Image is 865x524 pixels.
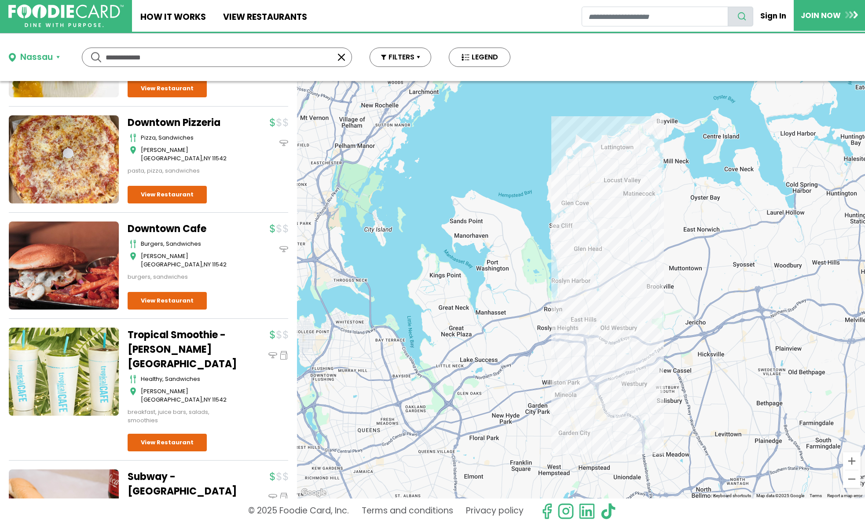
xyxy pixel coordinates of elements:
img: Google [299,487,328,498]
img: dinein_icon.svg [279,245,288,254]
a: Terms [810,493,822,498]
img: cutlery_icon.svg [130,240,136,248]
p: © 2025 Foodie Card, Inc. [248,503,349,520]
a: Privacy policy [466,503,524,520]
button: Zoom in [843,452,861,470]
a: Downtown Pizzeria [128,115,238,130]
img: linkedin.svg [579,503,595,520]
img: FoodieCard; Eat, Drink, Save, Donate [8,4,124,28]
img: cutlery_icon.svg [130,133,136,142]
a: Tropical Smoothie - [PERSON_NAME][GEOGRAPHIC_DATA] [128,328,238,371]
a: View Restaurant [128,292,207,310]
button: LEGEND [449,48,510,67]
div: burgers, sandwiches [141,240,238,248]
a: View Restaurant [128,434,207,451]
button: search [728,7,753,26]
div: breakfast, juice bars, salads, smoothies [128,408,238,425]
img: dinein_icon.svg [279,139,288,148]
img: map_icon.svg [130,252,136,261]
div: , [141,252,238,269]
span: [PERSON_NAME][GEOGRAPHIC_DATA] [141,146,202,163]
svg: check us out on facebook [539,503,555,520]
span: 11542 [212,260,227,269]
span: [PERSON_NAME][GEOGRAPHIC_DATA] [141,387,202,404]
img: tiktok.svg [600,503,616,520]
a: Subway - [GEOGRAPHIC_DATA] [128,469,238,498]
a: View Restaurant [128,186,207,203]
img: cutlery_icon.svg [130,375,136,384]
span: NY [204,260,211,269]
a: Sign In [753,6,794,26]
img: pickup_icon.svg [279,493,288,502]
div: burgers, sandwiches [128,273,238,281]
span: NY [204,154,211,162]
img: map_icon.svg [130,146,136,155]
div: pasta, pizza, sandwiches [128,166,238,175]
a: Downtown Cafe [128,221,238,236]
span: NY [204,395,211,404]
span: 11542 [212,154,227,162]
img: dinein_icon.svg [268,493,277,502]
img: map_icon.svg [130,387,136,396]
span: [PERSON_NAME][GEOGRAPHIC_DATA] [141,252,202,269]
img: pickup_icon.svg [279,351,288,360]
div: , [141,387,238,404]
span: Map data ©2025 Google [756,493,804,498]
span: 11542 [212,395,227,404]
div: , [141,146,238,163]
a: Report a map error [827,493,862,498]
input: restaurant search [582,7,728,26]
a: View Restaurant [128,80,207,97]
button: Nassau [9,51,60,64]
a: Terms and conditions [362,503,453,520]
div: healthy, sandwiches [141,375,238,384]
a: Open this area in Google Maps (opens a new window) [299,487,328,498]
button: FILTERS [370,48,431,67]
div: pizza, sandwiches [141,133,238,142]
div: Nassau [20,51,53,64]
button: Keyboard shortcuts [713,493,751,499]
img: dinein_icon.svg [268,351,277,360]
button: Zoom out [843,470,861,488]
